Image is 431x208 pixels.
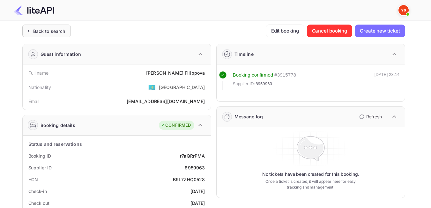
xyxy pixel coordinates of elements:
[262,171,359,177] p: No tickets have been created for this booking.
[28,164,52,171] div: Supplier ID
[159,84,205,91] div: [GEOGRAPHIC_DATA]
[233,81,255,87] span: Supplier ID:
[355,25,405,37] button: Create new ticket
[355,112,384,122] button: Refresh
[28,98,40,105] div: Email
[41,51,81,57] div: Guest information
[160,122,191,129] div: CONFIRMED
[28,188,47,195] div: Check-in
[190,200,205,206] div: [DATE]
[274,71,296,79] div: # 3915778
[234,113,263,120] div: Message log
[28,84,51,91] div: Nationality
[260,179,361,190] p: Once a ticket is created, it will appear here for easy tracking and management.
[173,176,205,183] div: B9L7ZHQ0528
[366,113,382,120] p: Refresh
[307,25,353,37] button: Cancel booking
[190,188,205,195] div: [DATE]
[256,81,272,87] span: 8959963
[398,5,409,15] img: Yandex Support
[28,200,49,206] div: Check out
[41,122,75,129] div: Booking details
[146,70,205,76] div: [PERSON_NAME] Filippova
[33,28,65,34] div: Back to search
[375,71,400,90] div: [DATE] 23:14
[28,152,51,159] div: Booking ID
[180,152,205,159] div: r7aQRrPMA
[14,5,54,15] img: LiteAPI Logo
[185,164,205,171] div: 8959963
[28,70,48,76] div: Full name
[266,25,304,37] button: Edit booking
[127,98,205,105] div: [EMAIL_ADDRESS][DOMAIN_NAME]
[28,141,82,147] div: Status and reservations
[233,71,273,79] div: Booking confirmed
[148,81,156,93] span: United States
[28,176,38,183] div: HCN
[234,51,254,57] div: Timeline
